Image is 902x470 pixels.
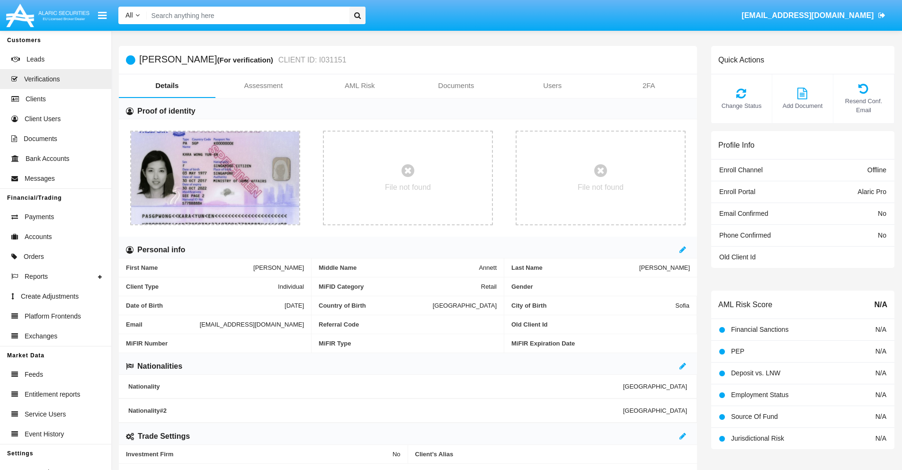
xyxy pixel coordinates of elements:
h6: Personal info [137,245,185,255]
span: Orders [24,252,44,262]
span: Change Status [716,101,767,110]
span: Payments [25,212,54,222]
span: Country of Birth [319,302,433,309]
a: [EMAIL_ADDRESS][DOMAIN_NAME] [737,2,890,29]
a: Documents [408,74,505,97]
span: Platform Frontends [25,311,81,321]
span: Sofia [675,302,689,309]
span: Alaric Pro [857,188,886,195]
span: Offline [867,166,886,174]
span: Annett [479,264,497,271]
span: MiFIR Expiration Date [511,340,690,347]
span: Individual [278,283,304,290]
span: Jurisdictional Risk [731,435,784,442]
span: First Name [126,264,253,271]
span: Event History [25,429,64,439]
span: Exchanges [25,331,57,341]
span: N/A [875,413,886,420]
span: Date of Birth [126,302,285,309]
span: [PERSON_NAME] [253,264,304,271]
a: Details [119,74,215,97]
span: Clients [26,94,46,104]
span: Messages [25,174,55,184]
span: [DATE] [285,302,304,309]
span: Verifications [24,74,60,84]
h5: [PERSON_NAME] [139,54,347,65]
span: No [393,451,401,458]
span: Add Document [777,101,828,110]
span: [PERSON_NAME] [639,264,690,271]
span: [GEOGRAPHIC_DATA] [623,407,687,414]
span: Last Name [511,264,639,271]
span: Feeds [25,370,43,380]
span: N/A [875,435,886,442]
input: Search [147,7,346,24]
span: Documents [24,134,57,144]
span: Client Type [126,283,278,290]
span: Retail [481,283,497,290]
span: Entitlement reports [25,390,80,399]
span: [GEOGRAPHIC_DATA] [433,302,497,309]
span: Old Client Id [719,253,756,261]
a: All [118,10,147,20]
span: Source Of Fund [731,413,778,420]
span: No [878,210,886,217]
span: N/A [875,369,886,377]
span: Enroll Portal [719,188,755,195]
span: Investment Firm [126,451,393,458]
h6: Trade Settings [138,431,190,442]
span: N/A [875,326,886,333]
span: [EMAIL_ADDRESS][DOMAIN_NAME] [200,321,304,328]
h6: Profile Info [718,141,754,150]
span: Resend Conf. Email [838,97,889,115]
span: Email [126,321,200,328]
span: MiFIR Type [319,340,497,347]
span: Client Users [25,114,61,124]
span: [EMAIL_ADDRESS][DOMAIN_NAME] [741,11,874,19]
div: (For verification) [217,54,276,65]
span: N/A [874,299,887,310]
span: MiFIR Number [126,340,304,347]
span: MiFID Category [319,283,481,290]
small: CLIENT ID: I031151 [276,56,347,64]
h6: Proof of identity [137,106,196,116]
span: Client’s Alias [415,451,690,458]
h6: AML Risk Score [718,300,772,309]
span: Leads [27,54,45,64]
span: Deposit vs. LNW [731,369,780,377]
span: City of Birth [511,302,675,309]
span: [GEOGRAPHIC_DATA] [623,383,687,390]
span: Gender [511,283,690,290]
span: N/A [875,391,886,399]
span: Accounts [25,232,52,242]
span: PEP [731,347,744,355]
span: Old Client Id [511,321,689,328]
span: All [125,11,133,19]
span: Nationality [128,383,623,390]
span: No [878,231,886,239]
span: Financial Sanctions [731,326,788,333]
span: Phone Confirmed [719,231,771,239]
span: Bank Accounts [26,154,70,164]
a: AML Risk [312,74,408,97]
span: N/A [875,347,886,355]
span: Enroll Channel [719,166,763,174]
a: Assessment [215,74,312,97]
a: Users [504,74,601,97]
img: Logo image [5,1,91,29]
span: Employment Status [731,391,788,399]
span: Create Adjustments [21,292,79,302]
a: 2FA [601,74,697,97]
h6: Quick Actions [718,55,764,64]
span: Service Users [25,409,66,419]
span: Reports [25,272,48,282]
span: Middle Name [319,264,479,271]
h6: Nationalities [137,361,182,372]
span: Referral Code [319,321,497,328]
span: Email Confirmed [719,210,768,217]
span: Nationality #2 [128,407,623,414]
